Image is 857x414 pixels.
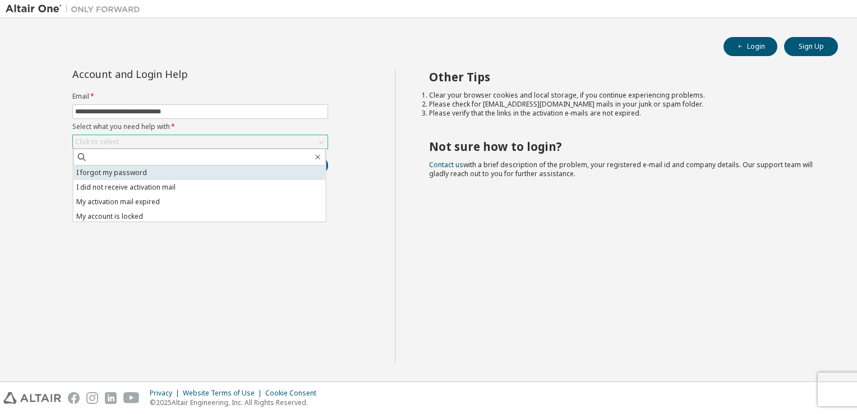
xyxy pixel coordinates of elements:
button: Sign Up [784,37,838,56]
li: Please check for [EMAIL_ADDRESS][DOMAIN_NAME] mails in your junk or spam folder. [429,100,818,109]
p: © 2025 Altair Engineering, Inc. All Rights Reserved. [150,398,323,407]
label: Email [72,92,328,101]
img: Altair One [6,3,146,15]
label: Select what you need help with [72,122,328,131]
img: instagram.svg [86,392,98,404]
div: Click to select [73,135,328,149]
span: with a brief description of the problem, your registered e-mail id and company details. Our suppo... [429,160,813,178]
a: Contact us [429,160,463,169]
img: youtube.svg [123,392,140,404]
div: Website Terms of Use [183,389,265,398]
div: Cookie Consent [265,389,323,398]
li: I forgot my password [73,165,326,180]
div: Click to select [75,137,119,146]
button: Login [724,37,777,56]
div: Account and Login Help [72,70,277,79]
div: Privacy [150,389,183,398]
li: Clear your browser cookies and local storage, if you continue experiencing problems. [429,91,818,100]
img: altair_logo.svg [3,392,61,404]
li: Please verify that the links in the activation e-mails are not expired. [429,109,818,118]
img: facebook.svg [68,392,80,404]
img: linkedin.svg [105,392,117,404]
h2: Not sure how to login? [429,139,818,154]
h2: Other Tips [429,70,818,84]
